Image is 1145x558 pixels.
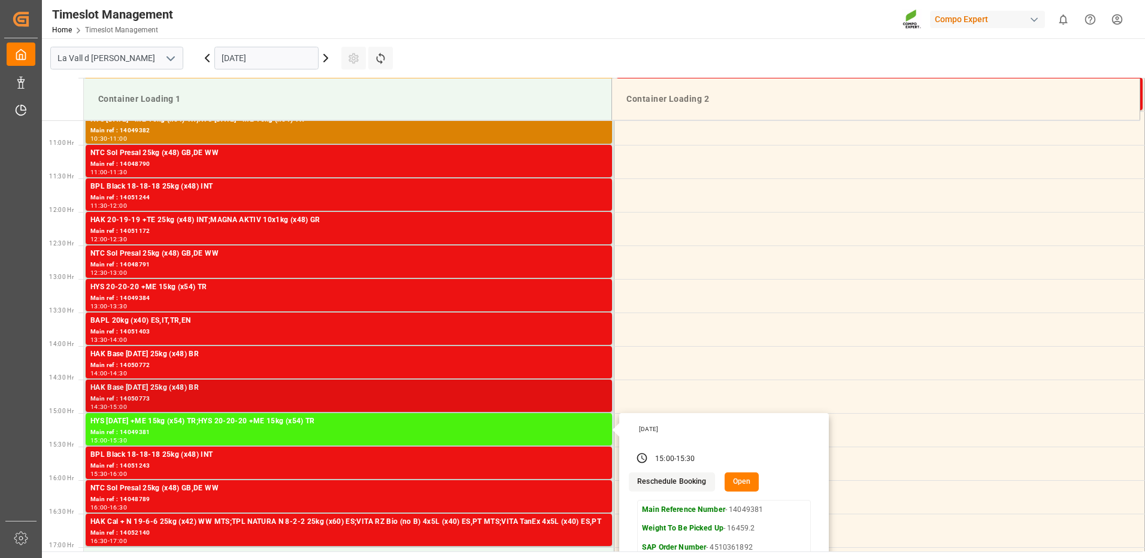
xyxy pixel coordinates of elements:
[49,441,74,448] span: 15:30 Hr
[90,136,108,141] div: 10:30
[49,307,74,314] span: 13:30 Hr
[110,404,127,410] div: 15:00
[49,508,74,515] span: 16:30 Hr
[90,270,108,275] div: 12:30
[108,270,110,275] div: -
[110,337,127,342] div: 14:00
[108,538,110,544] div: -
[90,416,607,427] div: HYS [DATE] +ME 15kg (x54) TR;HYS 20-20-20 +ME 15kg (x54) TR
[90,126,607,136] div: Main ref : 14049382
[90,193,607,203] div: Main ref : 14051244
[642,542,806,553] p: - 4510361892
[90,471,108,477] div: 15:30
[90,449,607,461] div: BPL Black 18-18-18 25kg (x48) INT
[108,337,110,342] div: -
[90,147,607,159] div: NTC Sol Presal 25kg (x48) GB,DE WW
[930,8,1050,31] button: Compo Expert
[110,270,127,275] div: 13:00
[642,524,723,532] strong: Weight To Be Picked Up
[110,304,127,309] div: 13:30
[108,404,110,410] div: -
[90,371,108,376] div: 14:00
[90,495,607,505] div: Main ref : 14048789
[90,538,108,544] div: 16:30
[110,136,127,141] div: 11:00
[110,438,127,443] div: 15:30
[161,49,179,68] button: open menu
[49,173,74,180] span: 11:30 Hr
[90,505,108,510] div: 16:00
[49,341,74,347] span: 14:00 Hr
[635,425,816,433] div: [DATE]
[90,427,607,438] div: Main ref : 14049381
[655,454,674,465] div: 15:00
[50,47,183,69] input: Type to search/select
[90,382,607,394] div: HAK Base [DATE] 25kg (x48) BR
[90,461,607,471] div: Main ref : 14051243
[110,169,127,175] div: 11:30
[90,181,607,193] div: BPL Black 18-18-18 25kg (x48) INT
[1050,6,1077,33] button: show 0 new notifications
[90,438,108,443] div: 15:00
[49,274,74,280] span: 13:00 Hr
[110,505,127,510] div: 16:30
[108,236,110,242] div: -
[49,374,74,381] span: 14:30 Hr
[110,236,127,242] div: 12:30
[90,348,607,360] div: HAK Base [DATE] 25kg (x48) BR
[90,293,607,304] div: Main ref : 14049384
[90,394,607,404] div: Main ref : 14050773
[110,371,127,376] div: 14:30
[110,203,127,208] div: 12:00
[90,248,607,260] div: NTC Sol Presal 25kg (x48) GB,DE WW
[49,240,74,247] span: 12:30 Hr
[90,528,607,538] div: Main ref : 14052140
[930,11,1045,28] div: Compo Expert
[622,88,1130,110] div: Container Loading 2
[110,538,127,544] div: 17:00
[90,315,607,327] div: BAPL 20kg (x40) ES,IT,TR,EN
[676,454,695,465] div: 15:30
[49,408,74,414] span: 15:00 Hr
[90,236,108,242] div: 12:00
[90,404,108,410] div: 14:30
[52,26,72,34] a: Home
[214,47,319,69] input: DD.MM.YYYY
[90,327,607,337] div: Main ref : 14051403
[49,207,74,213] span: 12:00 Hr
[90,360,607,371] div: Main ref : 14050772
[52,5,173,23] div: Timeslot Management
[108,304,110,309] div: -
[1077,6,1104,33] button: Help Center
[90,281,607,293] div: HYS 20-20-20 +ME 15kg (x54) TR
[90,169,108,175] div: 11:00
[93,88,602,110] div: Container Loading 1
[49,475,74,481] span: 16:00 Hr
[90,337,108,342] div: 13:30
[90,260,607,270] div: Main ref : 14048791
[90,159,607,169] div: Main ref : 14048790
[108,136,110,141] div: -
[90,214,607,226] div: HAK 20-19-19 +TE 25kg (x48) INT;MAGNA AKTIV 10x1kg (x48) GR
[90,516,607,528] div: HAK Cal + N 19-6-6 25kg (x42) WW MTS;TPL NATURA N 8-2-2 25kg (x60) ES;VITA RZ Bio (no B) 4x5L (x4...
[642,505,725,514] strong: Main Reference Number
[49,139,74,146] span: 11:00 Hr
[108,505,110,510] div: -
[725,472,759,492] button: Open
[674,454,676,465] div: -
[642,543,706,551] strong: SAP Order Number
[110,471,127,477] div: 16:00
[49,542,74,548] span: 17:00 Hr
[90,203,108,208] div: 11:30
[642,523,806,534] p: - 16459.2
[629,472,714,492] button: Reschedule Booking
[90,483,607,495] div: NTC Sol Presal 25kg (x48) GB,DE WW
[90,226,607,236] div: Main ref : 14051172
[902,9,922,30] img: Screenshot%202023-09-29%20at%2010.02.21.png_1712312052.png
[108,169,110,175] div: -
[108,371,110,376] div: -
[108,438,110,443] div: -
[642,505,806,515] p: - 14049381
[108,471,110,477] div: -
[108,203,110,208] div: -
